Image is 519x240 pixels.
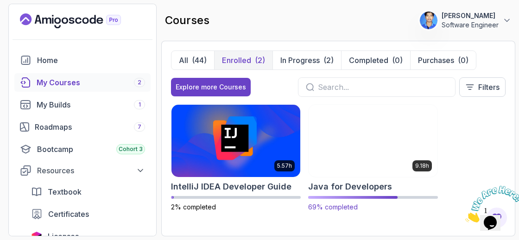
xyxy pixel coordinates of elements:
button: Resources [14,162,151,179]
input: Search... [318,82,448,93]
button: Explore more Courses [171,78,251,96]
div: Roadmaps [35,121,145,133]
span: 7 [138,123,141,131]
button: Purchases(0) [410,51,476,69]
img: Chat attention grabber [4,4,61,40]
div: Bootcamp [37,144,145,155]
a: courses [14,73,151,92]
span: Certificates [48,208,89,220]
button: All(44) [171,51,214,69]
a: IntelliJ IDEA Developer Guide card5.57hIntelliJ IDEA Developer Guide2% completed [171,104,301,212]
a: bootcamp [14,140,151,158]
span: 1 [139,101,141,108]
div: (2) [255,55,265,66]
div: My Builds [37,99,145,110]
span: 69% completed [308,203,358,211]
h2: Java for Developers [308,180,392,193]
h2: IntelliJ IDEA Developer Guide [171,180,291,193]
span: 2% completed [171,203,216,211]
p: [PERSON_NAME] [442,11,499,20]
button: user profile image[PERSON_NAME]Software Engineer [419,11,512,30]
iframe: chat widget [462,182,519,226]
a: textbook [25,183,151,201]
div: My Courses [37,77,145,88]
img: IntelliJ IDEA Developer Guide card [171,105,300,177]
span: Cohort 3 [119,145,143,153]
div: (0) [458,55,468,66]
p: In Progress [280,55,320,66]
p: 5.57h [277,162,292,170]
span: 1 [4,4,7,12]
a: Landing page [20,13,142,28]
a: roadmaps [14,118,151,136]
p: All [179,55,188,66]
a: Java for Developers card9.18hJava for Developers69% completed [308,104,438,212]
div: Resources [37,165,145,176]
div: (2) [323,55,334,66]
div: (44) [192,55,207,66]
h2: courses [165,13,209,28]
span: Textbook [48,186,82,197]
img: user profile image [420,12,437,29]
p: 9.18h [415,162,429,170]
button: Completed(0) [341,51,410,69]
div: Home [37,55,145,66]
a: builds [14,95,151,114]
p: Purchases [418,55,454,66]
a: home [14,51,151,69]
button: Filters [459,77,506,97]
img: Java for Developers card [305,103,441,178]
button: Enrolled(2) [214,51,272,69]
p: Completed [349,55,388,66]
a: certificates [25,205,151,223]
span: 2 [138,79,141,86]
p: Software Engineer [442,20,499,30]
button: In Progress(2) [272,51,341,69]
div: (0) [392,55,403,66]
p: Filters [478,82,500,93]
p: Enrolled [222,55,251,66]
div: Explore more Courses [176,82,246,92]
